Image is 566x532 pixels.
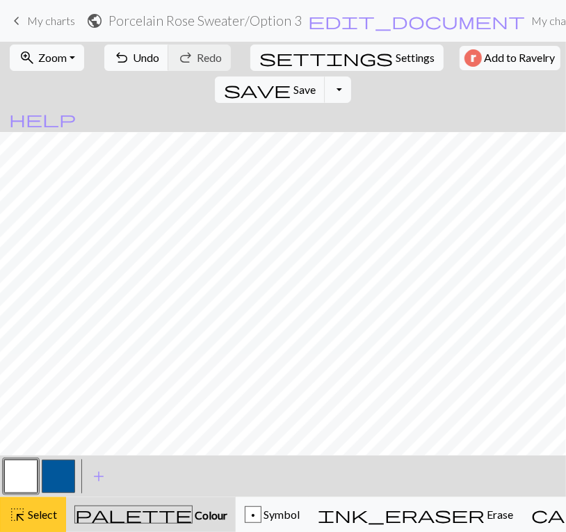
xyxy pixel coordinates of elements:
[318,505,485,524] span: ink_eraser
[396,49,435,66] span: Settings
[133,51,159,64] span: Undo
[236,497,309,532] button: p Symbol
[66,497,236,532] button: Colour
[485,508,513,521] span: Erase
[108,13,302,29] h2: Porcelain Rose Sweater / Option 3
[10,45,84,71] button: Zoom
[464,49,482,67] img: Ravelry
[8,11,25,31] span: keyboard_arrow_left
[261,508,300,521] span: Symbol
[9,505,26,524] span: highlight_alt
[90,467,107,486] span: add
[245,507,261,524] div: p
[259,49,393,66] i: Settings
[460,46,560,70] button: Add to Ravelry
[293,83,316,96] span: Save
[485,49,556,67] span: Add to Ravelry
[215,76,325,103] button: Save
[308,11,525,31] span: edit_document
[38,51,67,64] span: Zoom
[8,9,75,33] a: My charts
[75,505,192,524] span: palette
[27,14,75,27] span: My charts
[250,45,444,71] button: SettingsSettings
[259,48,393,67] span: settings
[19,48,35,67] span: zoom_in
[26,508,57,521] span: Select
[193,508,227,522] span: Colour
[86,11,103,31] span: public
[104,45,169,71] button: Undo
[224,80,291,99] span: save
[309,497,522,532] button: Erase
[9,109,76,129] span: help
[113,48,130,67] span: undo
